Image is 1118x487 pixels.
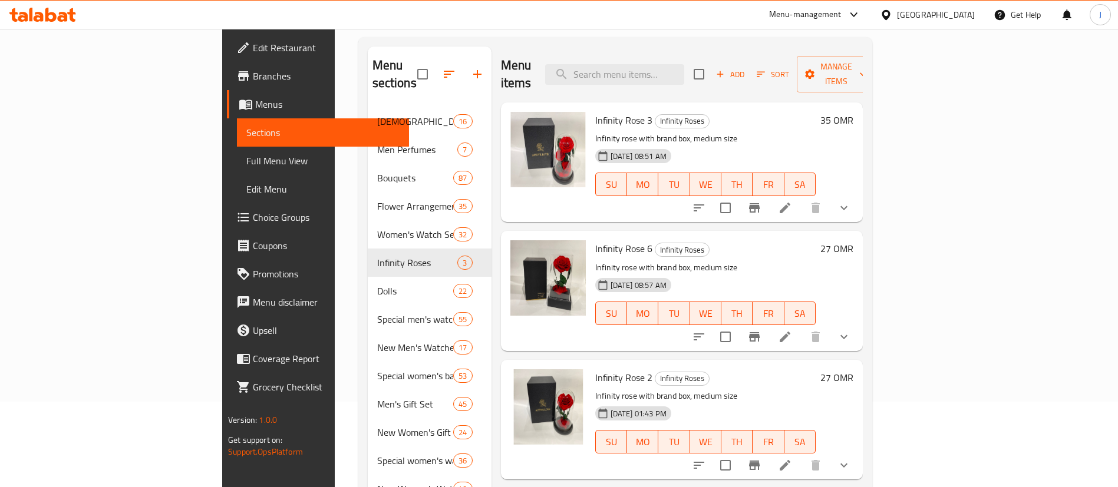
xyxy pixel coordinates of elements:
h6: 35 OMR [820,112,853,128]
a: Coupons [227,231,409,260]
span: Select to update [713,196,738,220]
span: 35 [454,201,471,212]
button: SU [595,430,627,453]
a: Grocery Checklist [227,373,409,401]
span: Special women's bags [377,369,454,383]
span: MO [632,305,654,322]
div: Bouquets87 [368,164,492,192]
span: New Women's Gift Set [377,425,454,439]
span: Sort [757,68,789,81]
span: Infinity Roses [655,114,709,128]
input: search [545,64,684,85]
div: items [453,369,472,383]
div: items [453,340,472,355]
h6: 27 OMR [820,240,853,257]
a: Edit menu item [778,458,792,472]
button: TU [658,302,690,325]
button: delete [802,451,830,479]
span: 17 [454,342,471,353]
button: WE [690,302,721,325]
h2: Menu items [501,57,532,92]
a: Sections [237,118,409,147]
span: Special men's watches [377,312,454,326]
span: Version: [228,412,257,428]
div: items [453,453,472,468]
button: MO [627,302,658,325]
a: Menu disclaimer [227,288,409,316]
span: Infinity Roses [377,256,458,270]
span: FR [757,305,779,322]
div: Men Perfumes [377,143,458,157]
span: Sections [246,125,400,140]
button: SA [784,302,816,325]
div: Special women's bags53 [368,362,492,390]
button: Sort [754,65,792,84]
button: TU [658,173,690,196]
span: Flower Arrangements [377,199,454,213]
div: Ladies Perfumes [377,114,454,128]
span: 87 [454,173,471,184]
div: items [453,397,472,411]
span: 1.0.0 [259,412,277,428]
span: SU [601,176,622,193]
button: FR [753,302,784,325]
span: Select to update [713,453,738,478]
span: Upsell [253,323,400,337]
span: [DATE] 01:43 PM [606,408,671,419]
span: J [1099,8,1101,21]
span: TH [726,176,748,193]
button: Manage items [797,56,876,92]
a: Full Menu View [237,147,409,175]
p: Infinity rose with brand box, medium size [595,131,816,146]
span: Promotions [253,267,400,281]
span: Get support on: [228,432,282,448]
span: Women's Watch Sets With Accessories [377,227,454,241]
span: MO [632,433,654,450]
span: 36 [454,455,471,466]
img: Infinity Rose 2 [510,369,586,445]
button: WE [690,173,721,196]
a: Coverage Report [227,344,409,373]
span: Coverage Report [253,352,400,366]
span: Add item [711,65,749,84]
span: Special women's watches [377,453,454,468]
button: Add [711,65,749,84]
span: 3 [458,257,471,269]
div: [DEMOGRAPHIC_DATA] Perfumes16 [368,107,492,135]
a: Edit menu item [778,201,792,215]
span: [DEMOGRAPHIC_DATA] Perfumes [377,114,454,128]
span: SA [789,433,811,450]
span: SA [789,176,811,193]
span: [DATE] 08:51 AM [606,151,671,162]
div: items [457,143,472,157]
div: New Men's Watches17 [368,333,492,362]
img: Infinity Rose 6 [510,240,586,316]
button: Branch-specific-item [740,323,769,351]
button: show more [830,451,858,479]
button: delete [802,323,830,351]
div: items [453,199,472,213]
button: TU [658,430,690,453]
span: 45 [454,399,471,410]
button: FR [753,430,784,453]
svg: Show Choices [837,458,851,472]
a: Edit Menu [237,175,409,203]
span: WE [695,305,717,322]
div: Dolls22 [368,277,492,305]
span: MO [632,176,654,193]
a: Support.OpsPlatform [228,444,303,459]
span: Select all sections [410,62,435,87]
span: Men's Gift Set [377,397,454,411]
button: TH [721,430,753,453]
button: SU [595,302,627,325]
button: SA [784,430,816,453]
a: Promotions [227,260,409,288]
span: 24 [454,427,471,438]
a: Edit Restaurant [227,34,409,62]
span: Sort sections [435,60,463,88]
div: items [453,284,472,298]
